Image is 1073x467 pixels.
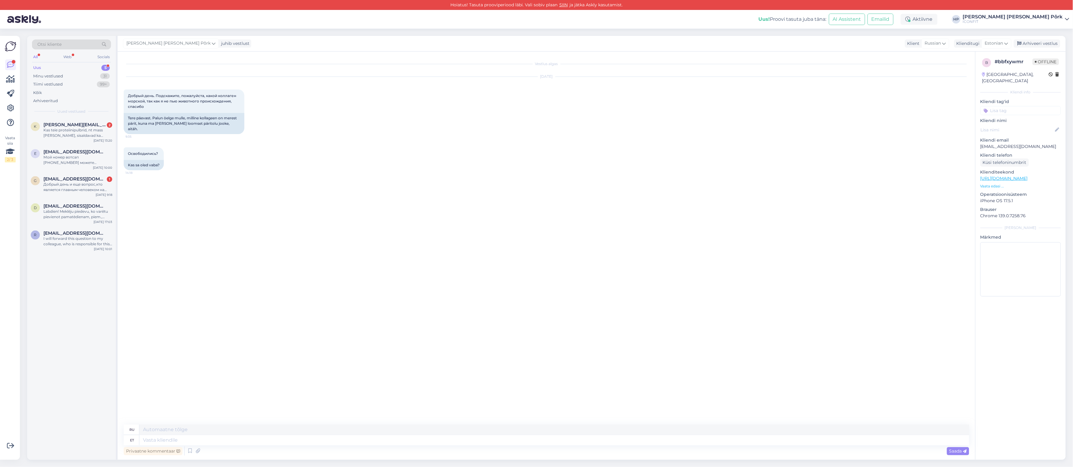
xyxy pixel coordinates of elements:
[33,65,41,71] div: Uus
[34,124,37,129] span: k
[43,127,112,138] div: Kas teie proteiinipulbrid, nt mass [PERSON_NAME], sisaldavad ka laktoosi? Aitäh!
[130,435,134,445] div: et
[829,14,865,25] button: AI Assistent
[925,40,941,47] span: Russian
[980,206,1061,213] p: Brauser
[124,74,969,79] div: [DATE]
[34,205,37,210] span: d
[33,81,63,87] div: Tiimi vestlused
[93,165,112,170] div: [DATE] 10:00
[557,2,570,8] a: SIIN
[34,233,37,237] span: r
[980,191,1061,198] p: Operatsioonisüsteem
[995,58,1033,65] div: # bbfxywmr
[949,448,967,454] span: Saada
[124,447,183,455] div: Privaatne kommentaar
[34,151,37,156] span: e
[124,113,244,134] div: Tere päevast. Palun öelge mulle, milline kollageen on merest pärit, kuna ma [PERSON_NAME] loomset...
[980,176,1028,181] a: [URL][DOMAIN_NAME]
[759,16,770,22] b: Uus!
[101,65,110,71] div: 5
[43,155,112,165] div: Мой номер вотсап [PHONE_NUMBER] можете написать
[43,203,106,209] span: demcenkok@gmail.com
[980,89,1061,95] div: Kliendi info
[100,73,110,79] div: 31
[980,99,1061,105] p: Kliendi tag'id
[43,149,106,155] span: elorah@bk.ru
[96,193,112,197] div: [DATE] 9:18
[980,213,1061,219] p: Chrome 139.0.7258.76
[980,152,1061,158] p: Kliendi telefon
[980,183,1061,189] p: Vaata edasi ...
[96,53,111,61] div: Socials
[5,41,16,52] img: Askly Logo
[43,176,106,182] span: gladun2016@ukr.net
[980,143,1061,150] p: [EMAIL_ADDRESS][DOMAIN_NAME]
[58,109,86,114] span: Uued vestlused
[94,220,112,224] div: [DATE] 17:03
[34,178,37,183] span: g
[5,157,16,162] div: 2 / 3
[33,90,42,96] div: Kõik
[1014,39,1060,48] div: Arhiveeri vestlus
[43,209,112,220] div: Labdien! Meklēju piedevu, ko varētu pievienot pamatēdienam, piem., brokastīs taisīt smūtiju vai p...
[980,234,1061,240] p: Märkmed
[5,135,16,162] div: Vaata siia
[901,14,938,25] div: Aktiivne
[107,122,112,128] div: 2
[219,40,249,47] div: juhib vestlust
[33,73,63,79] div: Minu vestlused
[759,16,827,23] div: Proovi tasuta juba täna:
[124,160,164,170] div: Kas sa oled vaba?
[980,198,1061,204] p: iPhone OS 17.5.1
[94,138,112,143] div: [DATE] 13:20
[129,425,135,435] div: ru
[868,14,894,25] button: Emailid
[94,247,112,251] div: [DATE] 10:01
[97,81,110,87] div: 99+
[107,177,112,182] div: 1
[126,40,211,47] span: [PERSON_NAME] [PERSON_NAME] Põrk
[125,134,148,139] span: 9:35
[62,53,73,61] div: Web
[982,71,1049,84] div: [GEOGRAPHIC_DATA], [GEOGRAPHIC_DATA]
[43,122,106,127] span: kristi.paas@gmail.com
[980,158,1029,167] div: Küsi telefoninumbrit
[986,60,988,65] span: b
[980,225,1061,230] div: [PERSON_NAME]
[963,14,1063,19] div: [PERSON_NAME] [PERSON_NAME] Põrk
[128,151,158,156] span: Освободились?
[32,53,39,61] div: All
[128,93,237,109] span: Добрый день. Подскажите, пожалуйста, какой коллаген морской, так как я не пью животного происхожд...
[985,40,1003,47] span: Estonian
[980,106,1061,115] input: Lisa tag
[963,14,1069,24] a: [PERSON_NAME] [PERSON_NAME] PõrkICONFIT
[37,41,62,48] span: Otsi kliente
[125,171,148,175] span: 14:18
[980,169,1061,175] p: Klienditeekond
[43,236,112,247] div: I will forward this question to my colleague, who is responsible for this. The reply will be here...
[33,98,58,104] div: Arhiveeritud
[954,40,980,47] div: Klienditugi
[980,137,1061,143] p: Kliendi email
[981,127,1054,133] input: Lisa nimi
[43,230,106,236] span: reetlundberg@hotmail.com
[43,182,112,193] div: Добрый день и еще вопрос,кто является главным человеком на вашей фирме? Так как [PERSON_NAME] сов...
[980,118,1061,124] p: Kliendi nimi
[952,15,960,24] div: HP
[124,61,969,67] div: Vestlus algas
[1033,58,1059,65] span: Offline
[905,40,920,47] div: Klient
[963,19,1063,24] div: ICONFIT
